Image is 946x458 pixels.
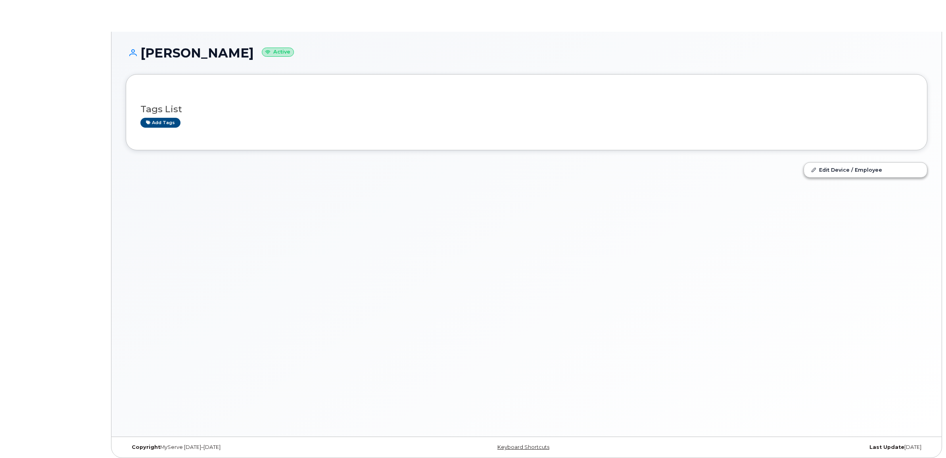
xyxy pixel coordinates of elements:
[140,118,180,128] a: Add tags
[140,104,913,114] h3: Tags List
[132,444,160,450] strong: Copyright
[804,163,927,177] a: Edit Device / Employee
[869,444,904,450] strong: Last Update
[126,46,927,60] h1: [PERSON_NAME]
[262,48,294,57] small: Active
[126,444,393,450] div: MyServe [DATE]–[DATE]
[497,444,549,450] a: Keyboard Shortcuts
[660,444,927,450] div: [DATE]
